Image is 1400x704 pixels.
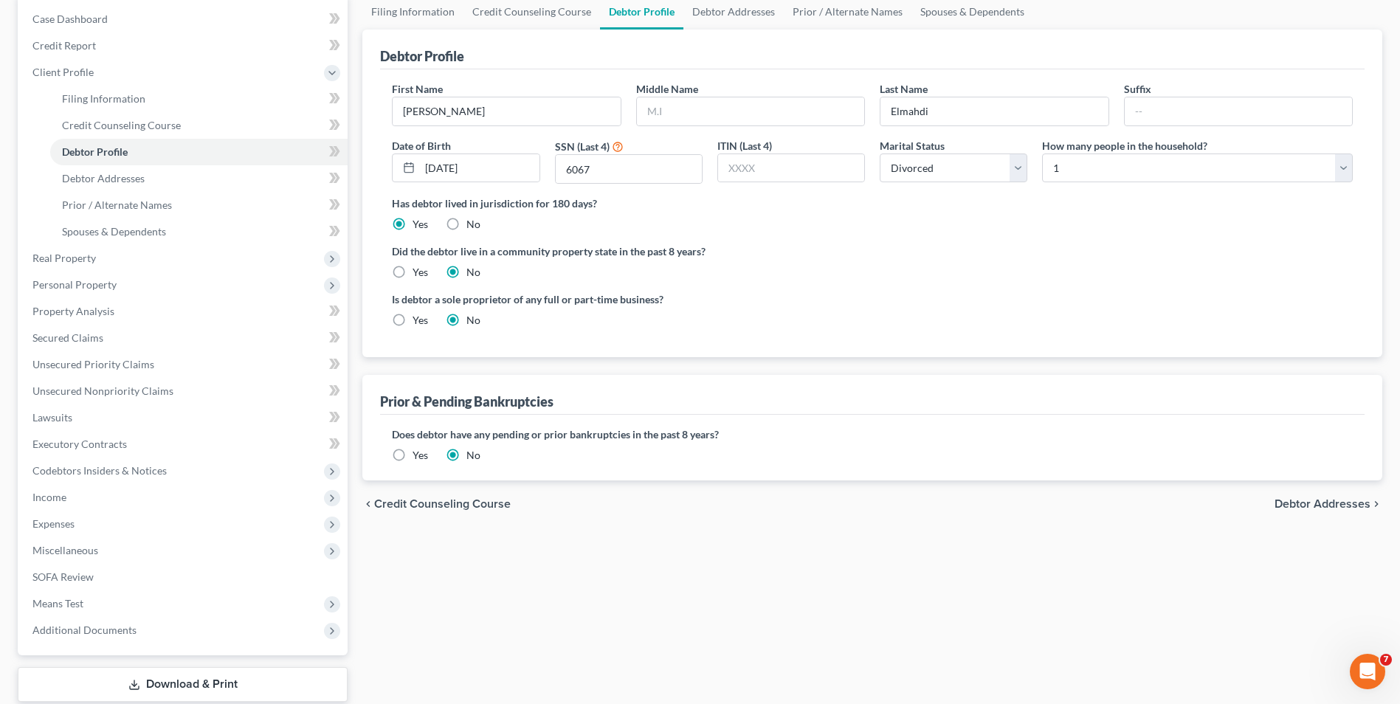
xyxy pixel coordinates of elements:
[50,139,348,165] a: Debtor Profile
[466,265,480,280] label: No
[392,81,443,97] label: First Name
[1275,498,1382,510] button: Debtor Addresses chevron_right
[50,218,348,245] a: Spouses & Dependents
[32,624,137,636] span: Additional Documents
[32,438,127,450] span: Executory Contracts
[50,165,348,192] a: Debtor Addresses
[32,331,103,344] span: Secured Claims
[392,196,1353,211] label: Has debtor lived in jurisdiction for 180 days?
[32,252,96,264] span: Real Property
[32,358,154,370] span: Unsecured Priority Claims
[21,351,348,378] a: Unsecured Priority Claims
[555,139,610,154] label: SSN (Last 4)
[21,564,348,590] a: SOFA Review
[50,192,348,218] a: Prior / Alternate Names
[21,404,348,431] a: Lawsuits
[380,47,464,65] div: Debtor Profile
[1124,81,1151,97] label: Suffix
[420,154,539,182] input: MM/DD/YYYY
[413,217,428,232] label: Yes
[32,13,108,25] span: Case Dashboard
[62,145,128,158] span: Debtor Profile
[21,298,348,325] a: Property Analysis
[32,66,94,78] span: Client Profile
[50,112,348,139] a: Credit Counseling Course
[1380,654,1392,666] span: 7
[21,6,348,32] a: Case Dashboard
[392,427,1353,442] label: Does debtor have any pending or prior bankruptcies in the past 8 years?
[50,86,348,112] a: Filing Information
[1370,498,1382,510] i: chevron_right
[62,172,145,184] span: Debtor Addresses
[466,217,480,232] label: No
[62,92,145,105] span: Filing Information
[392,244,1353,259] label: Did the debtor live in a community property state in the past 8 years?
[413,313,428,328] label: Yes
[880,138,945,153] label: Marital Status
[62,119,181,131] span: Credit Counseling Course
[21,325,348,351] a: Secured Claims
[718,154,864,182] input: XXXX
[1125,97,1352,125] input: --
[413,265,428,280] label: Yes
[18,667,348,702] a: Download & Print
[62,225,166,238] span: Spouses & Dependents
[393,97,620,125] input: --
[32,491,66,503] span: Income
[32,570,94,583] span: SOFA Review
[32,411,72,424] span: Lawsuits
[32,278,117,291] span: Personal Property
[374,498,511,510] span: Credit Counseling Course
[21,431,348,458] a: Executory Contracts
[362,498,511,510] button: chevron_left Credit Counseling Course
[362,498,374,510] i: chevron_left
[637,97,864,125] input: M.I
[32,39,96,52] span: Credit Report
[880,97,1108,125] input: --
[1350,654,1385,689] iframe: Intercom live chat
[21,378,348,404] a: Unsecured Nonpriority Claims
[413,448,428,463] label: Yes
[21,32,348,59] a: Credit Report
[392,138,451,153] label: Date of Birth
[32,464,167,477] span: Codebtors Insiders & Notices
[1042,138,1207,153] label: How many people in the household?
[466,448,480,463] label: No
[636,81,698,97] label: Middle Name
[556,155,702,183] input: XXXX
[32,305,114,317] span: Property Analysis
[1275,498,1370,510] span: Debtor Addresses
[392,291,865,307] label: Is debtor a sole proprietor of any full or part-time business?
[32,517,75,530] span: Expenses
[380,393,554,410] div: Prior & Pending Bankruptcies
[717,138,772,153] label: ITIN (Last 4)
[32,384,173,397] span: Unsecured Nonpriority Claims
[880,81,928,97] label: Last Name
[32,544,98,556] span: Miscellaneous
[466,313,480,328] label: No
[32,597,83,610] span: Means Test
[62,199,172,211] span: Prior / Alternate Names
